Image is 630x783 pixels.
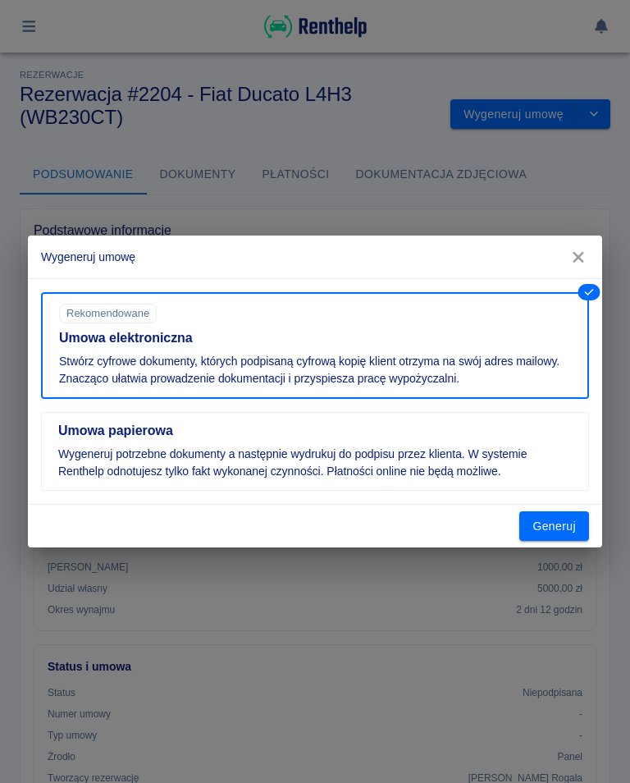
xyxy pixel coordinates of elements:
[59,353,571,387] p: Stwórz cyfrowe dokumenty, których podpisaną cyfrową kopię klient otrzyma na swój adres mailowy. Z...
[28,236,602,278] h2: Wygeneruj umowę
[59,330,571,346] h5: Umowa elektroniczna
[58,423,572,439] h5: Umowa papierowa
[41,292,589,399] button: Umowa elektronicznaRekomendowaneStwórz cyfrowe dokumenty, których podpisaną cyfrową kopię klient ...
[60,307,156,319] span: Rekomendowane
[58,446,572,480] p: Wygeneruj potrzebne dokumenty a następnie wydrukuj do podpisu przez klienta. W systemie Renthelp ...
[41,412,589,491] button: Umowa papierowaWygeneruj potrzebne dokumenty a następnie wydrukuj do podpisu przez klienta. W sys...
[519,511,589,542] button: Generuj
